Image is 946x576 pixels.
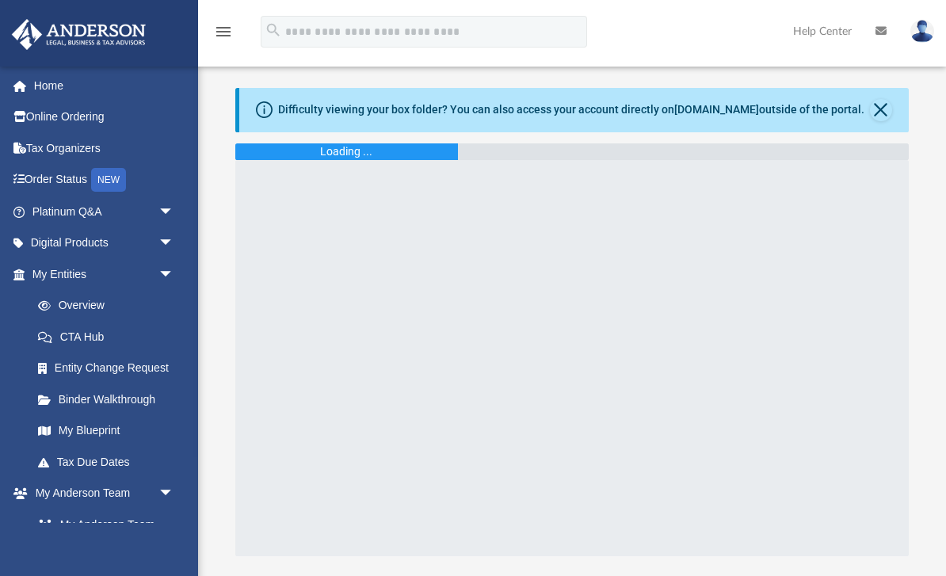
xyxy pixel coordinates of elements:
a: Order StatusNEW [11,164,198,196]
a: Entity Change Request [22,353,198,384]
i: menu [214,22,233,41]
span: arrow_drop_down [158,227,190,260]
a: Online Ordering [11,101,198,133]
a: [DOMAIN_NAME] [674,103,759,116]
a: Tax Due Dates [22,446,198,478]
span: arrow_drop_down [158,258,190,291]
a: CTA Hub [22,321,198,353]
a: Overview [22,290,198,322]
div: NEW [91,168,126,192]
button: Close [870,99,892,121]
a: Tax Organizers [11,132,198,164]
img: Anderson Advisors Platinum Portal [7,19,151,50]
div: Loading ... [320,143,372,160]
i: search [265,21,282,39]
a: menu [214,30,233,41]
span: arrow_drop_down [158,478,190,510]
a: Binder Walkthrough [22,383,198,415]
a: Home [11,70,198,101]
a: Digital Productsarrow_drop_down [11,227,198,259]
a: My Entitiesarrow_drop_down [11,258,198,290]
a: My Anderson Teamarrow_drop_down [11,478,190,509]
a: My Blueprint [22,415,190,447]
img: User Pic [910,20,934,43]
span: arrow_drop_down [158,196,190,228]
div: Difficulty viewing your box folder? You can also access your account directly on outside of the p... [278,101,864,118]
a: Platinum Q&Aarrow_drop_down [11,196,198,227]
a: My Anderson Team [22,509,182,540]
